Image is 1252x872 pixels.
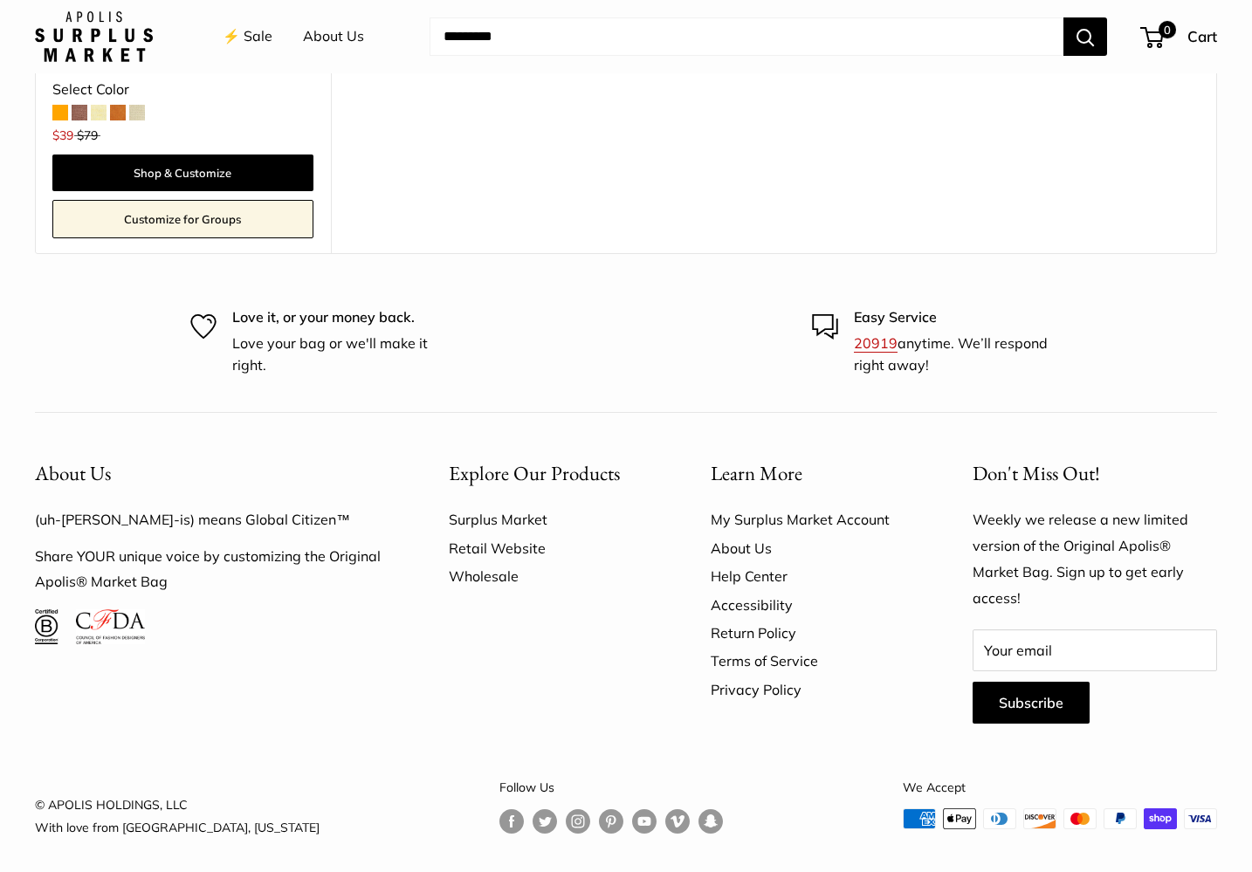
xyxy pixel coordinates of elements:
[854,306,1062,329] p: Easy Service
[449,562,650,590] a: Wholesale
[76,609,145,644] img: Council of Fashion Designers of America Member
[711,591,911,619] a: Accessibility
[449,534,650,562] a: Retail Website
[533,808,557,834] a: Follow us on Twitter
[35,460,111,486] span: About Us
[449,457,650,491] button: Explore Our Products
[711,534,911,562] a: About Us
[449,505,650,533] a: Surplus Market
[711,562,911,590] a: Help Center
[499,808,524,834] a: Follow us on Facebook
[973,507,1217,612] p: Weekly we release a new limited version of the Original Apolis® Market Bag. Sign up to get early ...
[35,457,388,491] button: About Us
[232,306,440,329] p: Love it, or your money back.
[854,334,898,352] a: 20919
[854,333,1062,377] p: anytime. We’ll respond right away!
[52,77,313,103] div: Select Color
[430,17,1063,56] input: Search...
[35,793,320,839] p: © APOLIS HOLDINGS, LLC With love from [GEOGRAPHIC_DATA], [US_STATE]
[973,682,1090,724] button: Subscribe
[711,676,911,704] a: Privacy Policy
[711,647,911,675] a: Terms of Service
[665,808,690,834] a: Follow us on Vimeo
[698,808,723,834] a: Follow us on Snapchat
[35,609,58,644] img: Certified B Corporation
[903,776,1217,799] p: We Accept
[303,24,364,50] a: About Us
[35,11,153,62] img: Apolis: Surplus Market
[52,154,313,191] a: Shop & Customize
[1063,17,1107,56] button: Search
[711,460,802,486] span: Learn More
[711,457,911,491] button: Learn More
[1159,21,1176,38] span: 0
[232,333,440,377] p: Love your bag or we'll make it right.
[52,200,313,238] a: Customize for Groups
[599,808,623,834] a: Follow us on Pinterest
[1142,23,1217,51] a: 0 Cart
[632,808,657,834] a: Follow us on YouTube
[973,457,1217,491] p: Don't Miss Out!
[711,619,911,647] a: Return Policy
[1187,27,1217,45] span: Cart
[35,544,388,596] p: Share YOUR unique voice by customizing the Original Apolis® Market Bag
[449,460,620,486] span: Explore Our Products
[35,507,388,533] p: (uh-[PERSON_NAME]-is) means Global Citizen™
[52,127,73,143] span: $39
[223,24,272,50] a: ⚡️ Sale
[499,776,723,799] p: Follow Us
[77,127,98,143] span: $79
[566,808,590,834] a: Follow us on Instagram
[711,505,911,533] a: My Surplus Market Account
